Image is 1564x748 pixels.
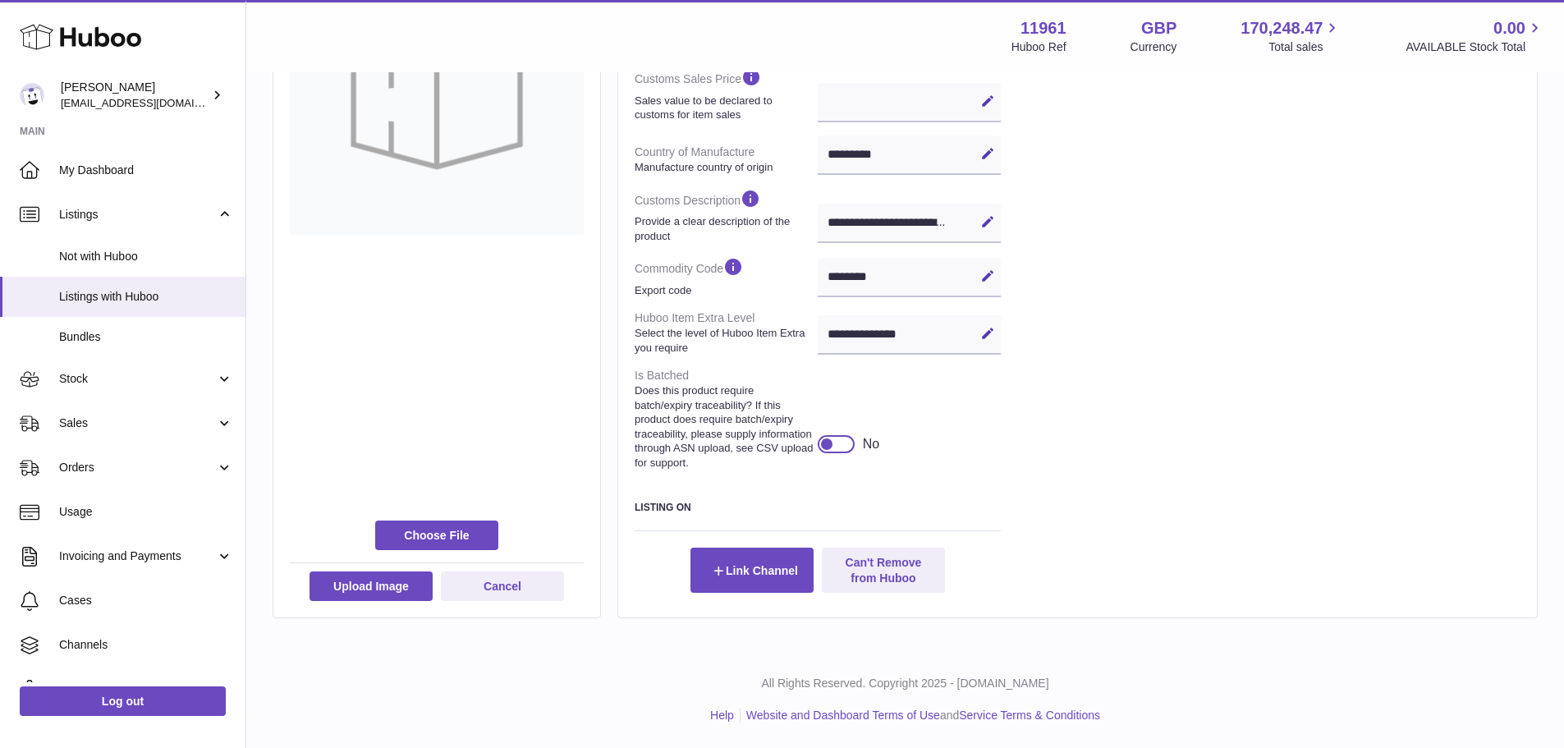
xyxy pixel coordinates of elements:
strong: Export code [635,283,814,298]
span: Stock [59,371,216,387]
span: Sales [59,415,216,431]
strong: Select the level of Huboo Item Extra you require [635,326,814,355]
div: Huboo Ref [1011,39,1066,55]
span: Total sales [1268,39,1342,55]
span: 0.00 [1493,17,1525,39]
span: Orders [59,460,216,475]
span: Cases [59,593,233,608]
a: Service Terms & Conditions [959,709,1100,722]
strong: Provide a clear description of the product [635,214,814,243]
a: Log out [20,686,226,716]
dt: Country of Manufacture [635,138,818,181]
span: Listings with Huboo [59,289,233,305]
strong: Does this product require batch/expiry traceability? If this product does require batch/expiry tr... [635,383,814,470]
div: No [863,435,879,453]
p: All Rights Reserved. Copyright 2025 - [DOMAIN_NAME] [259,676,1551,691]
img: internalAdmin-11961@internal.huboo.com [20,83,44,108]
span: Choose File [375,521,498,550]
button: Can't Remove from Huboo [822,548,945,592]
span: Listings [59,207,216,223]
span: Invoicing and Payments [59,548,216,564]
span: 170,248.47 [1241,17,1323,39]
li: and [741,708,1100,723]
span: Usage [59,504,233,520]
a: 0.00 AVAILABLE Stock Total [1406,17,1544,55]
dt: Customs Sales Price [635,60,818,128]
a: 170,248.47 Total sales [1241,17,1342,55]
span: My Dashboard [59,163,233,178]
dt: Is Batched [635,361,818,476]
button: Cancel [441,571,564,601]
span: Not with Huboo [59,249,233,264]
dt: Commodity Code [635,250,818,304]
a: Help [710,709,734,722]
strong: 11961 [1020,17,1066,39]
div: Currency [1131,39,1177,55]
strong: Manufacture country of origin [635,160,814,175]
span: [EMAIL_ADDRESS][DOMAIN_NAME] [61,96,241,109]
span: Channels [59,637,233,653]
strong: Sales value to be declared to customs for item sales [635,94,814,122]
span: Bundles [59,329,233,345]
span: AVAILABLE Stock Total [1406,39,1544,55]
dt: Huboo Item Extra Level [635,304,818,361]
a: Website and Dashboard Terms of Use [746,709,940,722]
button: Upload Image [310,571,433,601]
div: [PERSON_NAME] [61,80,209,111]
h3: Listing On [635,501,1001,514]
strong: GBP [1141,17,1176,39]
button: Link Channel [690,548,814,592]
dt: Customs Description [635,181,818,250]
span: Settings [59,681,233,697]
